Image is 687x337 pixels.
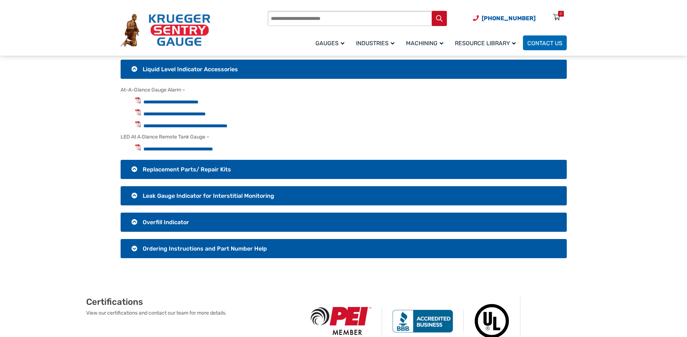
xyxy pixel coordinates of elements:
[121,133,567,141] p: LED At A Glance Remote Tank Gauge –
[473,14,536,23] a: Phone Number (920) 434-8860
[406,40,443,47] span: Machining
[402,34,451,51] a: Machining
[86,309,301,317] p: View our certifications and contact our team for more details.
[143,166,231,173] span: Replacement Parts/ Repair Kits
[560,11,562,17] div: 0
[356,40,394,47] span: Industries
[451,34,523,51] a: Resource Library
[143,192,274,199] span: Leak Gauge Indicator for Interstitial Monitoring
[143,66,238,73] span: Liquid Level Indicator Accessories
[301,307,382,335] img: PEI Member
[527,40,562,47] span: Contact Us
[143,219,189,226] span: Overfill Indicator
[86,297,301,307] h2: Certifications
[143,245,267,252] span: Ordering Instructions and Part Number Help
[523,35,567,50] a: Contact Us
[315,40,344,47] span: Gauges
[121,14,210,47] img: Krueger Sentry Gauge
[311,34,352,51] a: Gauges
[455,40,516,47] span: Resource Library
[382,310,464,333] img: BBB
[352,34,402,51] a: Industries
[121,86,567,94] p: At-A-Glance Gauge Alarm –
[482,15,536,22] span: [PHONE_NUMBER]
